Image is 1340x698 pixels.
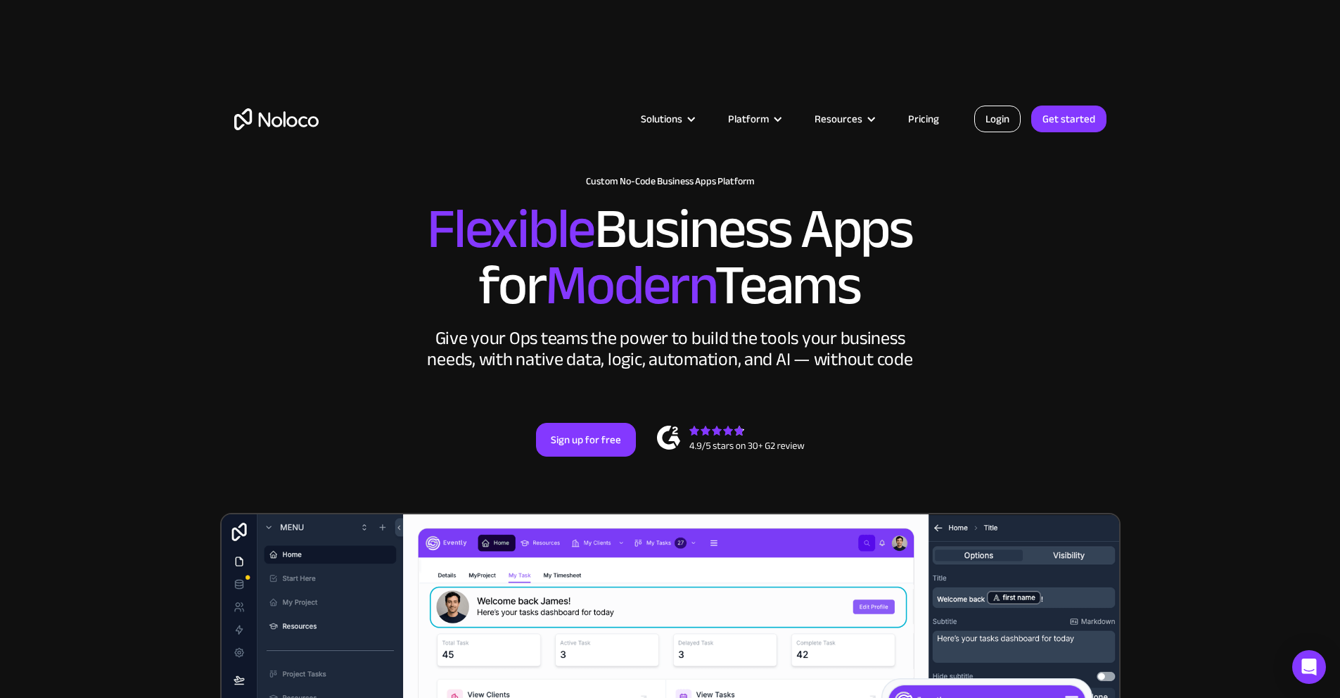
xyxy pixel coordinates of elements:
h2: Business Apps for Teams [234,201,1106,314]
span: Flexible [427,177,594,281]
a: Sign up for free [536,423,636,457]
div: Resources [797,110,891,128]
div: Give your Ops teams the power to build the tools your business needs, with native data, logic, au... [424,328,917,370]
div: Solutions [623,110,710,128]
div: Platform [710,110,797,128]
div: Resources [815,110,862,128]
div: Open Intercom Messenger [1292,650,1326,684]
div: Platform [728,110,769,128]
div: Solutions [641,110,682,128]
a: Pricing [891,110,957,128]
a: Get started [1031,106,1106,132]
span: Modern [545,233,715,338]
a: home [234,108,319,130]
a: Login [974,106,1021,132]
